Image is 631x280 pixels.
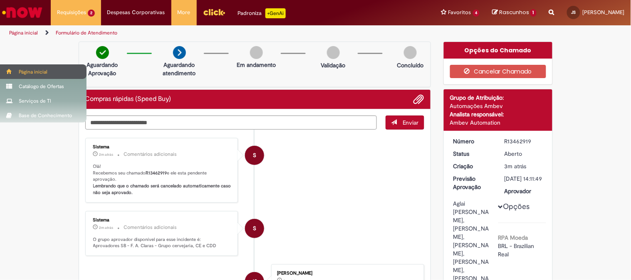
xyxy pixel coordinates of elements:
[57,8,86,17] span: Requisições
[238,8,286,18] div: Padroniza
[6,25,414,41] ul: Trilhas de página
[505,162,527,170] span: 3m atrás
[253,145,256,165] span: S
[403,119,419,126] span: Enviar
[583,9,625,16] span: [PERSON_NAME]
[447,150,498,158] dt: Status
[498,242,536,258] span: BRL - Brazilian Real
[450,65,546,78] button: Cancelar Chamado
[93,236,232,249] p: O grupo aprovador disponível para esse incidente é: Aprovadores SB - F. A. Claras - Grupo cerveja...
[413,94,424,105] button: Adicionar anexos
[56,29,117,36] a: Formulário de Atendimento
[99,225,114,230] span: 2m atrás
[448,8,471,17] span: Favoritos
[245,219,264,238] div: System
[450,118,546,127] div: Ambev Automation
[178,8,191,17] span: More
[450,110,546,118] div: Analista responsável:
[447,137,498,145] dt: Número
[505,162,527,170] time: 29/08/2025 15:11:49
[85,96,171,103] h2: Compras rápidas (Speed Buy) Histórico de tíquete
[1,4,44,21] img: ServiceNow
[250,46,263,59] img: img-circle-grey.png
[85,115,377,130] textarea: Digite sua mensagem aqui...
[99,152,114,157] span: 2m atrás
[159,61,200,77] p: Aguardando atendimento
[444,42,552,59] div: Opções do Chamado
[447,174,498,191] dt: Previsão Aprovação
[572,10,576,15] span: JS
[82,61,123,77] p: Aguardando Aprovação
[173,46,186,59] img: arrow-next.png
[146,170,167,176] b: R13462919
[530,9,537,17] span: 1
[498,234,528,241] b: RPA Moeda
[505,150,543,158] div: Aberto
[265,8,286,18] p: +GenAi
[124,151,177,158] small: Comentários adicionais
[253,219,256,238] span: S
[505,162,543,170] div: 29/08/2025 15:11:49
[499,8,529,16] span: Rascunhos
[107,8,165,17] span: Despesas Corporativas
[498,187,549,195] dt: Aprovador
[505,137,543,145] div: R13462919
[93,145,232,150] div: Sistema
[96,46,109,59] img: check-circle-green.png
[505,174,543,183] div: [DATE] 14:11:49
[99,225,114,230] time: 29/08/2025 15:11:59
[386,115,424,130] button: Enviar
[93,163,232,196] p: Olá! Recebemos seu chamado e ele esta pendente aprovação.
[404,46,417,59] img: img-circle-grey.png
[277,271,416,276] div: [PERSON_NAME]
[88,10,95,17] span: 2
[124,224,177,231] small: Comentários adicionais
[9,29,38,36] a: Página inicial
[327,46,340,59] img: img-circle-grey.png
[450,102,546,110] div: Automações Ambev
[93,218,232,223] div: Sistema
[237,61,276,69] p: Em andamento
[397,61,423,69] p: Concluído
[99,152,114,157] time: 29/08/2025 15:12:02
[492,9,537,17] a: Rascunhos
[473,10,480,17] span: 4
[447,162,498,170] dt: Criação
[245,146,264,165] div: System
[203,6,225,18] img: click_logo_yellow_360x200.png
[321,61,346,69] p: Validação
[93,183,233,196] b: Lembrando que o chamado será cancelado automaticamente caso não seja aprovado.
[450,93,546,102] div: Grupo de Atribuição:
